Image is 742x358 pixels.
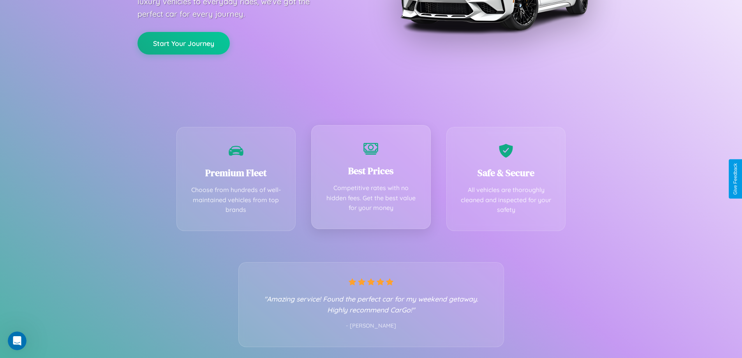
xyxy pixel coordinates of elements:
iframe: Intercom live chat [8,332,26,350]
div: Give Feedback [733,163,738,195]
button: Start Your Journey [137,32,230,55]
h3: Safe & Secure [458,166,554,179]
p: All vehicles are thoroughly cleaned and inspected for your safety [458,185,554,215]
p: Competitive rates with no hidden fees. Get the best value for your money [323,183,419,213]
h3: Premium Fleet [189,166,284,179]
p: Choose from hundreds of well-maintained vehicles from top brands [189,185,284,215]
p: - [PERSON_NAME] [254,321,488,331]
h3: Best Prices [323,164,419,177]
p: "Amazing service! Found the perfect car for my weekend getaway. Highly recommend CarGo!" [254,293,488,315]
